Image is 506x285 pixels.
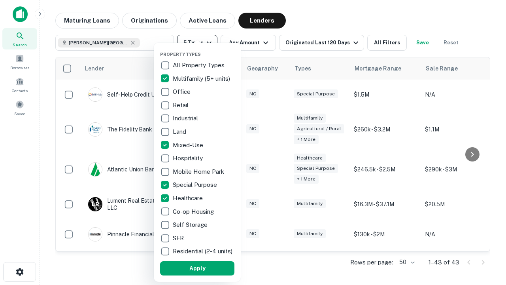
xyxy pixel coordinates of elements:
p: Mobile Home Park [173,167,226,177]
p: Mixed-Use [173,141,205,150]
p: Industrial [173,114,200,123]
span: Property Types [160,52,201,57]
p: Retail [173,101,190,110]
p: All Property Types [173,61,226,70]
p: SFR [173,234,185,243]
p: Office [173,87,192,97]
p: Self Storage [173,220,209,230]
iframe: Chat Widget [466,196,506,234]
p: Multifamily (5+ units) [173,74,232,84]
p: Hospitality [173,154,204,163]
p: Land [173,127,188,137]
p: Co-op Housing [173,207,215,217]
p: Residential (2-4 units) [173,247,234,256]
button: Apply [160,261,234,275]
p: Healthcare [173,194,204,203]
p: Special Purpose [173,180,219,190]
